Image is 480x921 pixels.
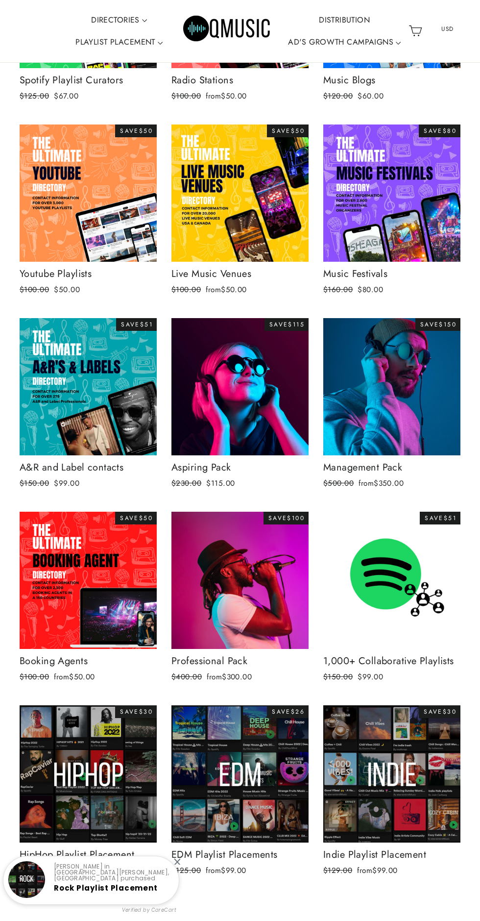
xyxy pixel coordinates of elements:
[359,478,404,489] span: from
[323,318,460,492] a: Management Pack $500.00 from$350.00
[315,9,374,31] a: DISTRIBUTION
[54,91,78,101] span: $67.00
[358,284,383,295] span: $80.00
[139,707,153,716] span: $30
[171,672,202,682] span: $400.00
[323,654,460,669] div: 1,000+ Collaborative Playlists
[264,512,309,524] div: Save
[267,124,309,137] div: Save
[374,478,404,489] span: $350.00
[171,847,309,862] div: EDM Playlist Placements
[323,73,460,88] div: Music Blogs
[116,318,157,331] div: Save
[20,460,157,475] div: A&R and Label contacts
[222,672,252,682] span: $300.00
[323,284,353,295] span: $160.00
[68,2,405,60] div: Primary
[323,705,460,879] a: Indie Playlist Placement $129.00 from$99.00
[323,124,460,299] a: Music Festivals $160.00 $80.00
[171,267,309,281] div: Live Music Venues
[171,91,201,101] span: $100.00
[171,478,201,489] span: $230.00
[171,284,201,295] span: $100.00
[419,124,460,137] div: Save
[171,318,309,492] a: Aspiring Pack $230.00 $115.00
[323,512,460,686] a: 1,000+ Collaborative Playlists $150.00 $99.00
[443,126,456,135] span: $80
[20,124,157,299] a: Youtube Playlists $100.00 $50.00
[183,9,271,53] img: Q Music Promotions
[287,514,305,523] span: $100
[444,514,456,523] span: $51
[171,512,309,686] a: Professional Pack $400.00 from$300.00
[323,865,352,876] span: $129.00
[267,705,309,718] div: Save
[264,318,309,331] div: Save
[54,478,79,489] span: $99.00
[139,514,153,523] span: $50
[20,705,157,879] a: HipHop Playlist Placement $129.00 from$99.00
[357,865,397,876] span: from
[54,672,95,682] span: from
[171,460,309,475] div: Aspiring Pack
[323,478,354,489] span: $500.00
[323,460,460,475] div: Management Pack
[443,707,456,716] span: $30
[206,478,235,489] span: $115.00
[171,654,309,669] div: Professional Pack
[20,672,49,682] span: $100.00
[358,672,383,682] span: $99.00
[288,320,305,329] span: $115
[439,320,456,329] span: $150
[291,126,305,135] span: $50
[358,91,384,101] span: $60.00
[139,126,153,135] span: $50
[54,883,157,893] a: Rock Playlist Placement
[171,73,309,88] div: Radio Stations
[115,124,157,137] div: Save
[206,91,246,101] span: from
[54,864,170,881] p: [PERSON_NAME] in [GEOGRAPHIC_DATA][PERSON_NAME], [GEOGRAPHIC_DATA] purchased
[171,124,309,299] a: Live Music Venues $100.00 from$50.00
[87,9,151,31] a: DIRECTORIES
[323,267,460,281] div: Music Festivals
[291,707,305,716] span: $26
[420,512,460,524] div: Save
[323,847,460,862] div: Indie Playlist Placement
[20,654,157,669] div: Booking Agents
[20,73,157,88] div: Spotify Playlist Curators
[372,865,398,876] span: $99.00
[140,320,153,329] span: $51
[206,865,246,876] span: from
[171,705,309,879] a: EDM Playlist Placements $125.00 from$99.00
[20,318,157,492] a: A&R and Label contacts $150.00 $99.00
[221,91,247,101] span: $50.00
[284,31,405,53] a: AD'S GROWTH CAMPAIGNS
[20,512,157,686] a: Booking Agents $100.00 from$50.00
[415,318,460,331] div: Save
[206,284,246,295] span: from
[221,284,247,295] span: $50.00
[115,512,157,524] div: Save
[171,865,201,876] span: $125.00
[20,478,49,489] span: $150.00
[323,91,353,101] span: $120.00
[69,672,95,682] span: $50.00
[323,672,353,682] span: $150.00
[419,705,460,718] div: Save
[20,284,49,295] span: $100.00
[20,267,157,281] div: Youtube Playlists
[115,705,157,718] div: Save
[221,865,246,876] span: $99.00
[429,22,466,36] span: USD
[54,284,80,295] span: $50.00
[72,31,167,53] a: PLAYLIST PLACEMENT
[207,672,252,682] span: from
[20,91,49,101] span: $125.00
[122,906,177,914] small: Verified by CareCart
